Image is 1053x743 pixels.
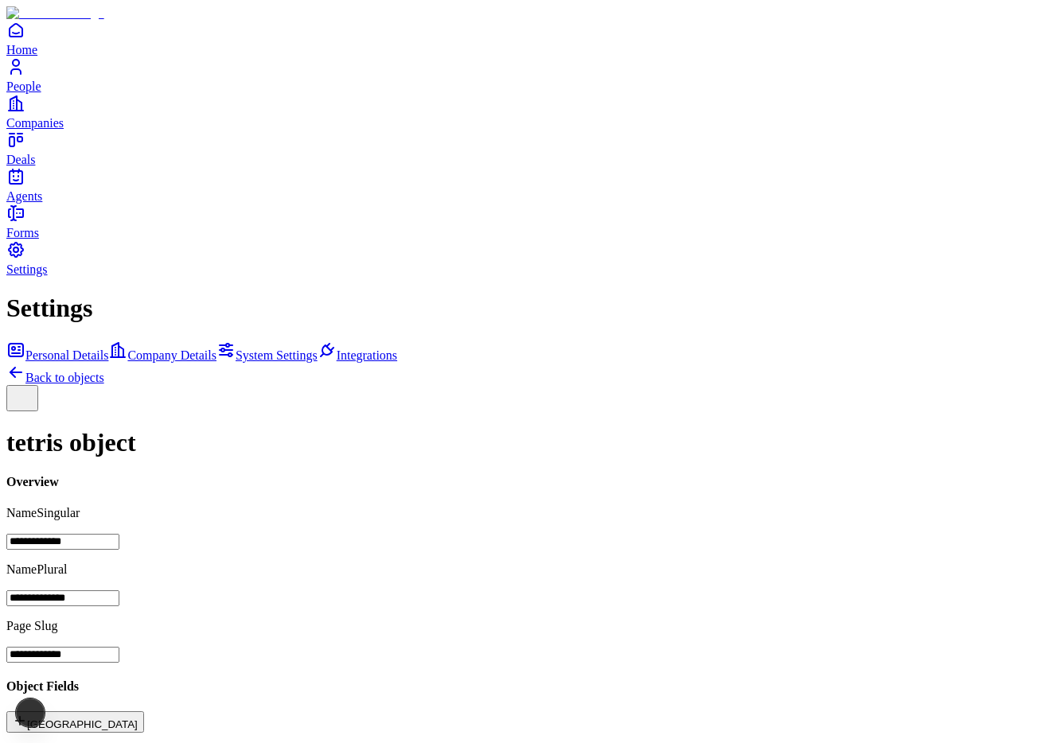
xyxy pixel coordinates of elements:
a: Back to objects [6,371,104,384]
h1: Settings [6,294,1047,323]
a: Settings [6,240,1047,276]
span: Company Details [127,348,216,362]
span: Home [6,43,37,56]
span: Personal Details [25,348,108,362]
img: Item Brain Logo [6,6,104,21]
span: People [6,80,41,93]
a: Personal Details [6,348,108,362]
span: System Settings [236,348,318,362]
h4: Overview [6,475,1047,489]
a: Companies [6,94,1047,130]
a: Agents [6,167,1047,203]
span: Agents [6,189,42,203]
button: [GEOGRAPHIC_DATA] [6,711,144,733]
span: Settings [6,263,48,276]
span: Integrations [337,348,397,362]
p: Name [6,562,1047,577]
span: Forms [6,226,39,239]
span: Companies [6,116,64,130]
h1: tetris object [6,428,1047,457]
a: Home [6,21,1047,56]
h4: Object Fields [6,679,1047,694]
span: Plural [37,562,67,576]
a: Integrations [318,348,397,362]
a: System Settings [216,348,318,362]
a: People [6,57,1047,93]
span: Singular [37,506,80,519]
span: Deals [6,153,35,166]
p: Name [6,506,1047,520]
a: Company Details [108,348,216,362]
p: Page Slug [6,619,1047,633]
a: Forms [6,204,1047,239]
a: Deals [6,130,1047,166]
